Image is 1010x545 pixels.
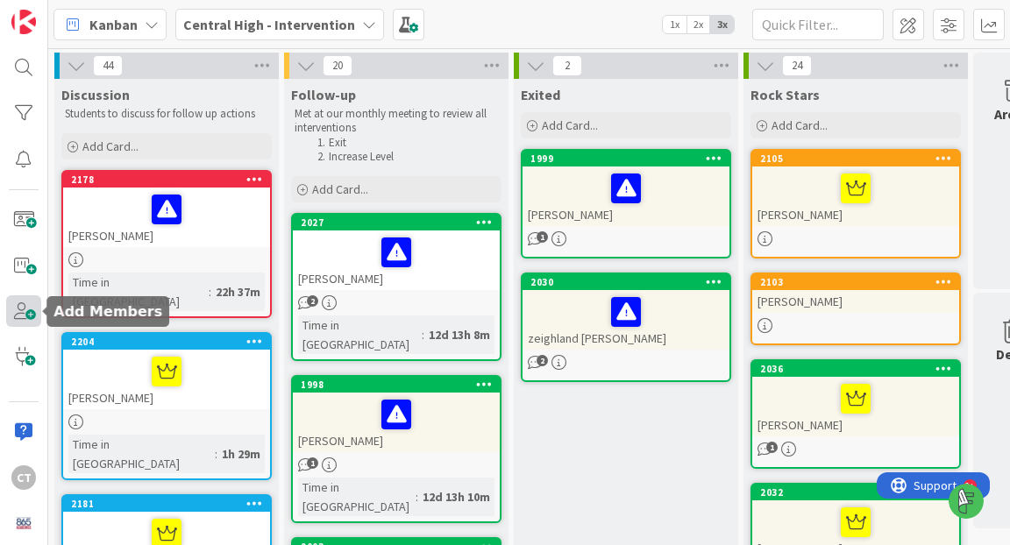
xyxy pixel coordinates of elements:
span: 1 [537,231,548,243]
div: CT [11,465,36,490]
span: 24 [782,55,812,76]
div: 1998 [293,377,500,393]
div: 1998[PERSON_NAME] [293,377,500,452]
div: [PERSON_NAME] [63,188,270,247]
div: 12d 13h 10m [418,487,494,506]
div: [PERSON_NAME] [63,350,270,409]
div: 1999 [523,151,729,166]
a: 1998[PERSON_NAME]Time in [GEOGRAPHIC_DATA]:12d 13h 10m [291,375,501,523]
div: 2030 [523,274,729,290]
div: [PERSON_NAME] [523,166,729,226]
p: Students to discuss for follow up actions [65,107,268,121]
div: zeighland [PERSON_NAME] [523,290,729,350]
input: Quick Filter... [752,9,884,40]
span: 20 [323,55,352,76]
div: 2178[PERSON_NAME] [63,172,270,247]
li: Exit [312,136,499,150]
span: : [209,282,211,301]
div: 2027[PERSON_NAME] [293,215,500,290]
div: [PERSON_NAME] [752,290,959,313]
span: Add Card... [542,117,598,133]
span: 44 [93,55,123,76]
div: 1h 29m [217,444,265,464]
img: avatar [11,511,36,535]
div: 2105 [752,151,959,166]
span: Follow-up [291,86,356,103]
span: Add Card... [312,181,368,197]
div: 2204 [71,336,270,348]
span: : [416,487,418,506]
div: 2178 [71,173,270,186]
div: 2032 [760,486,959,499]
a: 2105[PERSON_NAME] [750,149,961,258]
div: 9+ [89,7,97,21]
div: 2105 [760,152,959,165]
span: : [422,325,424,344]
span: 1 [307,457,318,469]
div: Time in [GEOGRAPHIC_DATA] [68,435,215,473]
a: 2036[PERSON_NAME] [750,359,961,469]
a: 2103[PERSON_NAME] [750,272,961,345]
div: 2204[PERSON_NAME] [63,334,270,409]
div: 2036 [760,363,959,375]
b: Central High - Intervention [183,16,355,33]
span: Rock Stars [750,86,820,103]
h5: Add Members [53,303,162,320]
div: 2181 [71,498,270,510]
div: Time in [GEOGRAPHIC_DATA] [68,272,209,311]
span: Discussion [61,86,130,103]
div: 2204 [63,334,270,350]
div: 1999[PERSON_NAME] [523,151,729,226]
a: 2178[PERSON_NAME]Time in [GEOGRAPHIC_DATA]:22h 37m [61,170,272,318]
div: 12d 13h 8m [424,325,494,344]
div: 2032 [752,485,959,500]
img: Visit kanbanzone.com [11,10,36,34]
div: 22h 37m [211,282,265,301]
a: 2030zeighland [PERSON_NAME] [521,272,731,382]
div: 2181 [63,496,270,512]
div: 2036 [752,361,959,377]
div: 2030zeighland [PERSON_NAME] [523,274,729,350]
div: 1998 [301,379,500,391]
div: 2103[PERSON_NAME] [752,274,959,313]
div: Time in [GEOGRAPHIC_DATA] [298,478,416,516]
li: Increase Level [312,150,499,164]
span: Support [37,3,80,24]
a: 2027[PERSON_NAME]Time in [GEOGRAPHIC_DATA]:12d 13h 8m [291,213,501,361]
div: 2036[PERSON_NAME] [752,361,959,436]
span: 1 [766,442,778,453]
p: Met at our monthly meeting to review all interventions [295,107,498,136]
span: Exited [521,86,560,103]
div: Time in [GEOGRAPHIC_DATA] [298,315,422,354]
div: 2105[PERSON_NAME] [752,151,959,226]
span: Add Card... [772,117,828,133]
div: 2103 [752,274,959,290]
span: 3x [710,16,734,33]
span: 1x [663,16,686,33]
span: Kanban [89,14,138,35]
div: 2027 [293,215,500,230]
span: : [215,444,217,464]
span: 2 [552,55,582,76]
span: 2x [686,16,710,33]
a: 2204[PERSON_NAME]Time in [GEOGRAPHIC_DATA]:1h 29m [61,332,272,480]
a: 1999[PERSON_NAME] [521,149,731,258]
span: Add Card... [82,138,139,154]
div: [PERSON_NAME] [293,230,500,290]
div: 2103 [760,276,959,288]
span: 2 [307,295,318,307]
div: [PERSON_NAME] [293,393,500,452]
span: 2 [537,355,548,366]
div: 1999 [530,152,729,165]
div: 2178 [63,172,270,188]
div: 2030 [530,276,729,288]
div: 2027 [301,216,500,229]
div: [PERSON_NAME] [752,166,959,226]
div: [PERSON_NAME] [752,377,959,436]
